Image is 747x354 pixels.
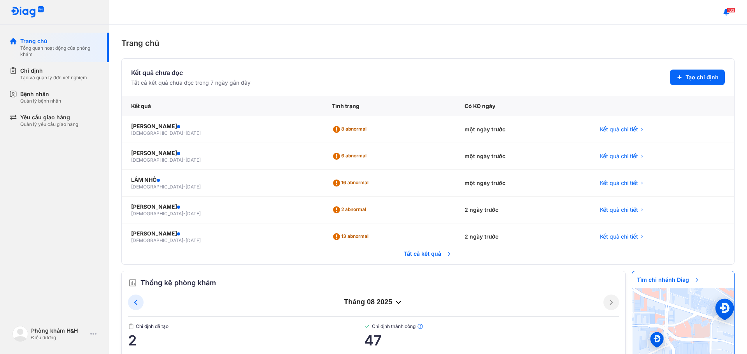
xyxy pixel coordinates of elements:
div: Tạo và quản lý đơn xét nghiệm [20,75,87,81]
img: checked-green.01cc79e0.svg [364,323,370,330]
span: [DEMOGRAPHIC_DATA] [131,130,183,136]
span: Kết quả chi tiết [600,206,638,214]
div: [PERSON_NAME] [131,203,313,211]
span: Chỉ định thành công [364,323,619,330]
img: logo [12,326,28,342]
div: Điều dưỡng [31,335,87,341]
div: 13 abnormal [332,230,372,243]
span: - [183,130,186,136]
img: info.7e716105.svg [417,323,423,330]
span: Kết quả chi tiết [600,152,638,160]
div: Yêu cầu giao hàng [20,113,78,121]
div: LÂM NHỎ [131,176,313,184]
span: - [183,237,186,243]
img: logo [11,6,44,18]
span: Kết quả chi tiết [600,126,638,133]
span: Tất cả kết quả [399,245,457,262]
span: [DEMOGRAPHIC_DATA] [131,157,183,163]
span: [DEMOGRAPHIC_DATA] [131,211,183,216]
div: Có KQ ngày [455,96,591,116]
img: order.5a6da16c.svg [128,278,137,288]
span: [DATE] [186,130,201,136]
div: 2 abnormal [332,204,369,216]
div: Phòng khám H&H [31,327,87,335]
div: một ngày trước [455,116,591,143]
div: một ngày trước [455,143,591,170]
span: 103 [727,7,735,13]
div: Kết quả chưa đọc [131,68,251,77]
div: [PERSON_NAME] [131,122,313,130]
div: Quản lý yêu cầu giao hàng [20,121,78,127]
span: Kết quả chi tiết [600,179,638,187]
div: Trang chủ [121,37,735,49]
span: [DATE] [186,184,201,190]
div: tháng 08 2025 [144,298,603,307]
div: [PERSON_NAME] [131,149,313,157]
div: 6 abnormal [332,150,370,162]
button: Tạo chỉ định [670,70,725,85]
div: 2 ngày trước [455,197,591,223]
span: Tạo chỉ định [686,73,719,81]
div: Trang chủ [20,37,100,45]
span: 2 [128,333,364,348]
span: Chỉ định đã tạo [128,323,364,330]
span: [DATE] [186,237,201,243]
div: 8 abnormal [332,123,370,136]
span: [DATE] [186,157,201,163]
div: Bệnh nhân [20,90,61,98]
span: Tìm chi nhánh Diag [632,271,705,288]
span: Kết quả chi tiết [600,233,638,241]
span: - [183,157,186,163]
span: [DEMOGRAPHIC_DATA] [131,184,183,190]
span: Thống kê phòng khám [140,277,216,288]
div: [PERSON_NAME] [131,230,313,237]
div: Quản lý bệnh nhân [20,98,61,104]
div: một ngày trước [455,170,591,197]
div: Kết quả [122,96,323,116]
span: - [183,184,186,190]
span: - [183,211,186,216]
div: Chỉ định [20,67,87,75]
div: Tình trạng [323,96,455,116]
span: [DATE] [186,211,201,216]
div: Tất cả kết quả chưa đọc trong 7 ngày gần đây [131,79,251,87]
div: Tổng quan hoạt động của phòng khám [20,45,100,58]
span: 47 [364,333,619,348]
img: document.50c4cfd0.svg [128,323,134,330]
span: [DEMOGRAPHIC_DATA] [131,237,183,243]
div: 16 abnormal [332,177,372,189]
div: 2 ngày trước [455,223,591,250]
